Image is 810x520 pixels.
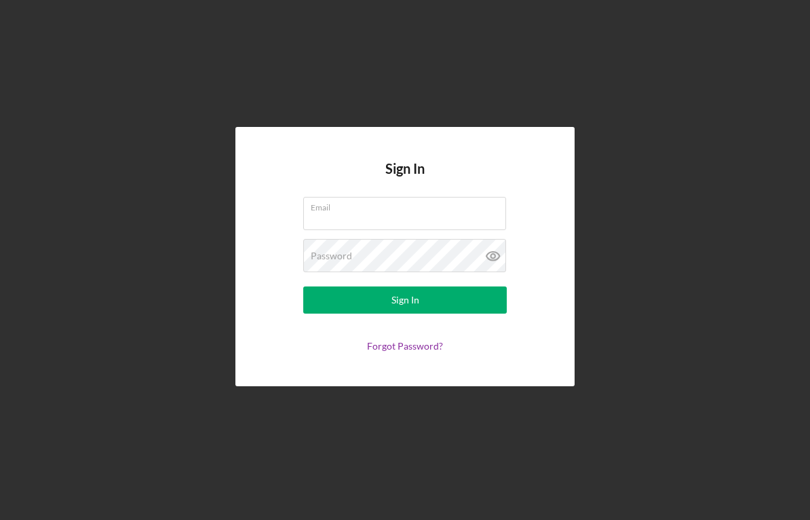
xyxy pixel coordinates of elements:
[311,198,506,212] label: Email
[391,286,419,314] div: Sign In
[385,161,425,197] h4: Sign In
[311,250,352,261] label: Password
[367,340,443,352] a: Forgot Password?
[303,286,507,314] button: Sign In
